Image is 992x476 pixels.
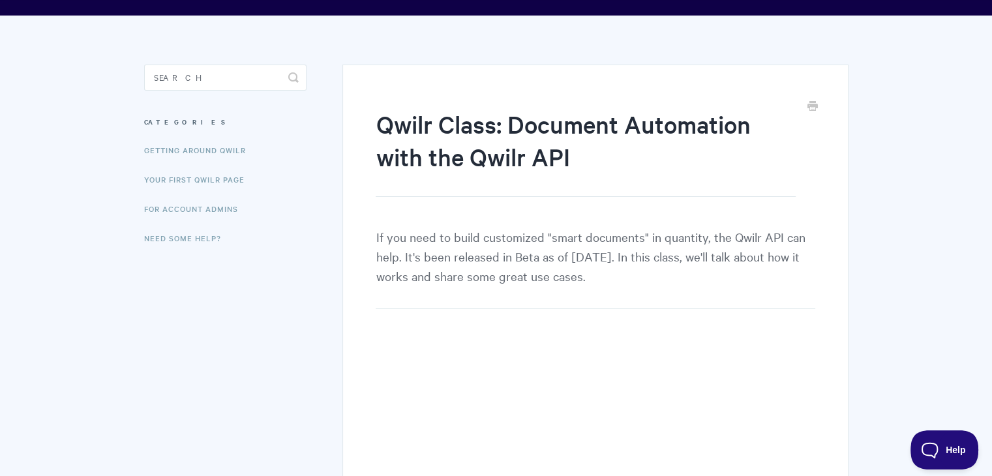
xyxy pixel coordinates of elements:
[376,108,795,197] h1: Qwilr Class: Document Automation with the Qwilr API
[144,225,231,251] a: Need Some Help?
[910,430,979,469] iframe: Toggle Customer Support
[376,227,815,309] p: If you need to build customized "smart documents" in quantity, the Qwilr API can help. It's been ...
[807,100,818,114] a: Print this Article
